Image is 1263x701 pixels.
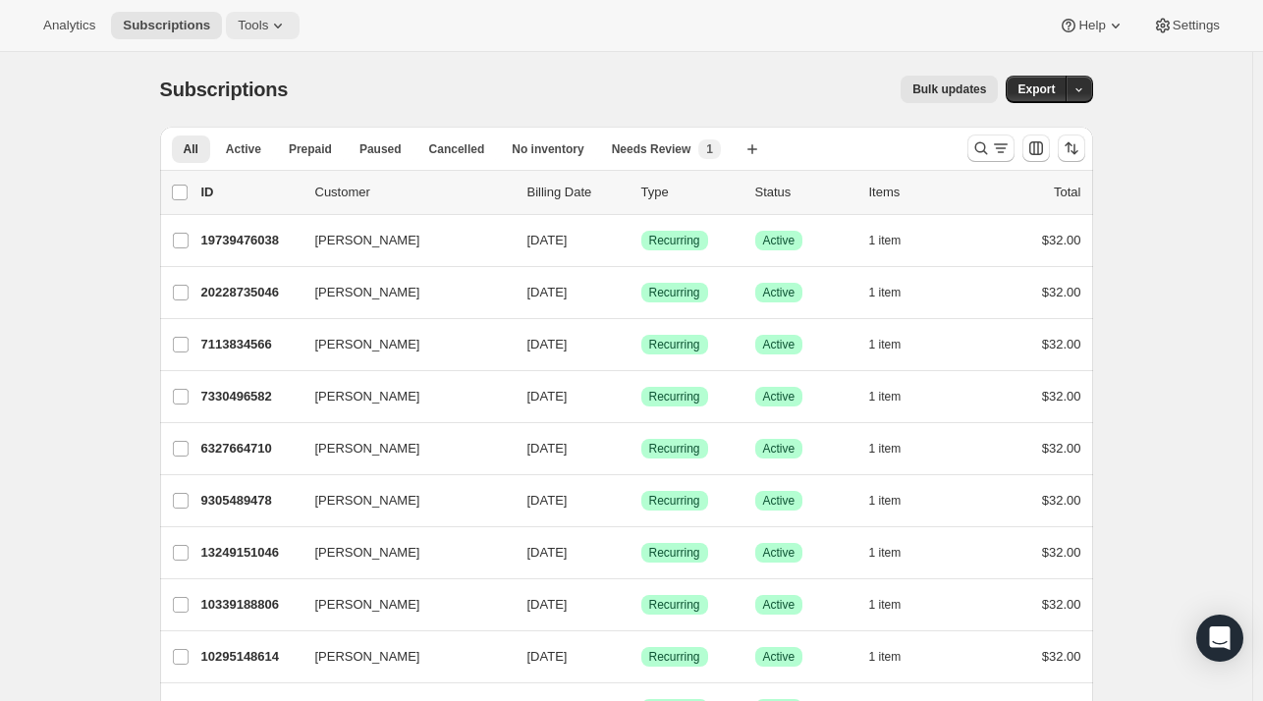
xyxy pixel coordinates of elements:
[649,545,700,561] span: Recurring
[527,233,568,247] span: [DATE]
[201,647,300,667] p: 10295148614
[201,595,300,615] p: 10339188806
[1042,649,1081,664] span: $32.00
[201,643,1081,671] div: 10295148614[PERSON_NAME][DATE]SuccessRecurringSuccessActive1 item$32.00
[315,543,420,563] span: [PERSON_NAME]
[201,183,1081,202] div: IDCustomerBilling DateTypeStatusItemsTotal
[967,135,1015,162] button: Search and filter results
[763,545,796,561] span: Active
[763,597,796,613] span: Active
[429,141,485,157] span: Cancelled
[303,589,500,620] button: [PERSON_NAME]
[201,387,300,406] p: 7330496582
[1058,135,1085,162] button: Sort the results
[160,79,289,100] span: Subscriptions
[1042,545,1081,560] span: $32.00
[869,435,923,462] button: 1 item
[649,337,700,352] span: Recurring
[201,543,300,563] p: 13249151046
[1141,12,1232,39] button: Settings
[1042,337,1081,351] span: $32.00
[315,231,420,250] span: [PERSON_NAME]
[201,435,1081,462] div: 6327664710[PERSON_NAME][DATE]SuccessRecurringSuccessActive1 item$32.00
[1173,18,1220,33] span: Settings
[869,649,902,665] span: 1 item
[303,381,500,412] button: [PERSON_NAME]
[649,285,700,300] span: Recurring
[527,441,568,456] span: [DATE]
[869,227,923,254] button: 1 item
[869,383,923,410] button: 1 item
[303,433,500,464] button: [PERSON_NAME]
[869,279,923,306] button: 1 item
[763,649,796,665] span: Active
[649,233,700,248] span: Recurring
[1042,233,1081,247] span: $32.00
[201,491,300,511] p: 9305489478
[869,331,923,358] button: 1 item
[201,331,1081,358] div: 7113834566[PERSON_NAME][DATE]SuccessRecurringSuccessActive1 item$32.00
[315,439,420,458] span: [PERSON_NAME]
[763,337,796,352] span: Active
[1042,389,1081,404] span: $32.00
[869,337,902,352] span: 1 item
[612,141,691,157] span: Needs Review
[201,231,300,250] p: 19739476038
[649,493,700,509] span: Recurring
[201,183,300,202] p: ID
[201,279,1081,306] div: 20228735046[PERSON_NAME][DATE]SuccessRecurringSuccessActive1 item$32.00
[706,141,713,157] span: 1
[315,183,512,202] p: Customer
[201,539,1081,566] div: 13249151046[PERSON_NAME][DATE]SuccessRecurringSuccessActive1 item$32.00
[649,649,700,665] span: Recurring
[527,545,568,560] span: [DATE]
[649,389,700,404] span: Recurring
[527,649,568,664] span: [DATE]
[315,283,420,302] span: [PERSON_NAME]
[315,335,420,354] span: [PERSON_NAME]
[527,337,568,351] span: [DATE]
[869,233,902,248] span: 1 item
[1042,493,1081,508] span: $32.00
[123,18,210,33] span: Subscriptions
[763,389,796,404] span: Active
[303,485,500,516] button: [PERSON_NAME]
[226,141,261,157] span: Active
[303,225,500,256] button: [PERSON_NAME]
[31,12,107,39] button: Analytics
[201,283,300,302] p: 20228735046
[201,591,1081,619] div: 10339188806[PERSON_NAME][DATE]SuccessRecurringSuccessActive1 item$32.00
[527,389,568,404] span: [DATE]
[315,647,420,667] span: [PERSON_NAME]
[1042,597,1081,612] span: $32.00
[303,641,500,673] button: [PERSON_NAME]
[869,539,923,566] button: 1 item
[737,135,768,163] button: Create new view
[869,389,902,404] span: 1 item
[869,441,902,457] span: 1 item
[912,81,986,97] span: Bulk updates
[869,545,902,561] span: 1 item
[315,595,420,615] span: [PERSON_NAME]
[1196,615,1243,662] div: Open Intercom Messenger
[315,387,420,406] span: [PERSON_NAME]
[111,12,222,39] button: Subscriptions
[201,383,1081,410] div: 7330496582[PERSON_NAME][DATE]SuccessRecurringSuccessActive1 item$32.00
[763,441,796,457] span: Active
[1022,135,1050,162] button: Customize table column order and visibility
[1006,76,1067,103] button: Export
[527,493,568,508] span: [DATE]
[755,183,853,202] p: Status
[303,329,500,360] button: [PERSON_NAME]
[201,487,1081,514] div: 9305489478[PERSON_NAME][DATE]SuccessRecurringSuccessActive1 item$32.00
[1047,12,1136,39] button: Help
[226,12,300,39] button: Tools
[527,183,626,202] p: Billing Date
[869,285,902,300] span: 1 item
[315,491,420,511] span: [PERSON_NAME]
[1042,285,1081,299] span: $32.00
[1078,18,1105,33] span: Help
[184,141,198,157] span: All
[527,285,568,299] span: [DATE]
[289,141,332,157] span: Prepaid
